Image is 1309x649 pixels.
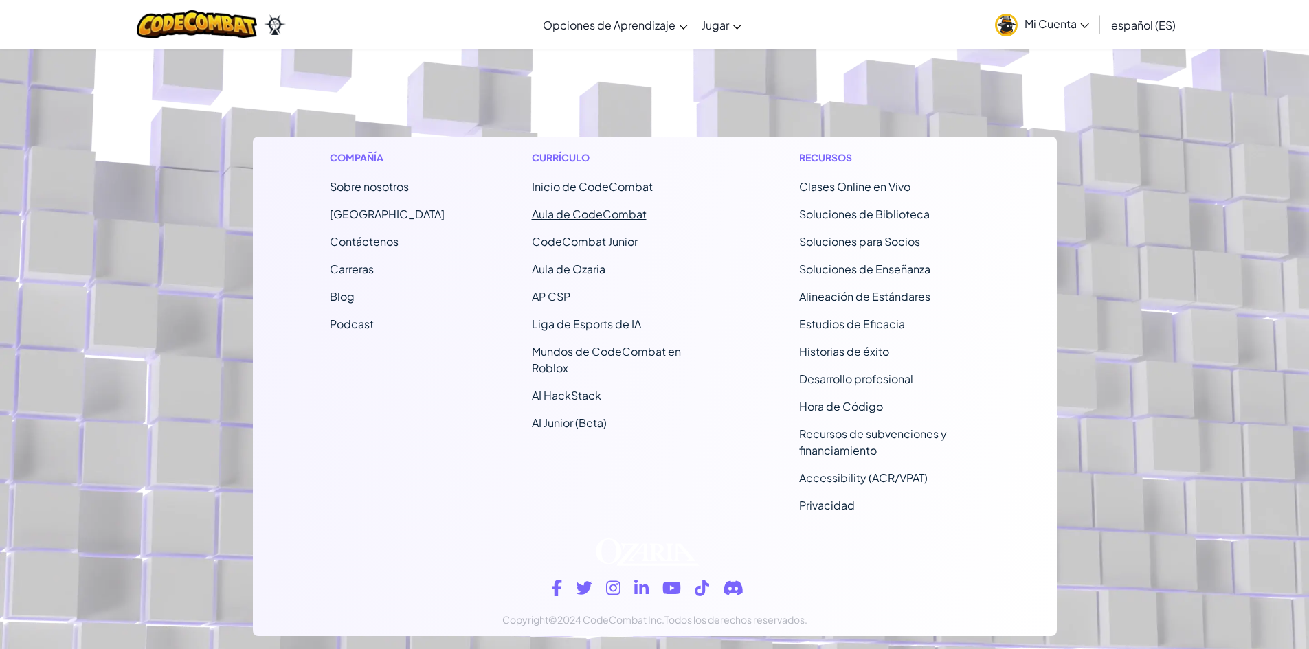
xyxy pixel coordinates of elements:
[995,14,1018,36] img: avatar
[1025,16,1089,31] span: Mi Cuenta
[532,415,607,430] a: AI Junior (Beta)
[532,150,713,165] h1: Currículo
[548,613,664,626] span: ©2024 CodeCombat Inc.
[330,289,355,304] a: Blog
[532,262,605,276] a: Aula de Ozaria
[988,3,1096,46] a: Mi Cuenta
[502,613,548,626] span: Copyright
[799,470,928,485] a: Accessibility (ACR/VPAT)
[532,234,638,249] a: CodeCombat Junior
[664,613,807,626] span: Todos los derechos reservados.
[532,388,601,402] a: AI HackStack
[799,399,883,413] a: Hora de Código
[596,538,700,566] img: Ozaria logo
[330,262,374,276] a: Carreras
[330,234,399,249] span: Contáctenos
[532,317,641,331] a: Liga de Esports de IA
[330,317,374,331] a: Podcast
[330,207,445,221] a: [GEOGRAPHIC_DATA]
[799,179,910,194] a: Clases Online en Vivo
[799,426,947,457] a: Recursos de subvenciones y financiamiento
[695,6,748,43] a: Jugar
[799,207,930,221] a: Soluciones de Biblioteca
[330,179,409,194] a: Sobre nosotros
[799,372,913,386] a: Desarrollo profesional
[536,6,695,43] a: Opciones de Aprendizaje
[799,289,930,304] a: Alineación de Estándares
[264,14,286,35] img: Ozaria
[702,18,729,32] span: Jugar
[1111,18,1176,32] span: español (ES)
[799,317,905,331] a: Estudios de Eficacia
[532,344,681,375] a: Mundos de CodeCombat en Roblox
[137,10,257,38] img: CodeCombat logo
[799,344,889,358] a: Historias de éxito
[799,234,920,249] a: Soluciones para Socios
[532,179,653,194] span: Inicio de CodeCombat
[799,262,930,276] a: Soluciones de Enseñanza
[799,150,980,165] h1: Recursos
[532,207,647,221] a: Aula de CodeCombat
[799,498,855,512] a: Privacidad
[543,18,675,32] span: Opciones de Aprendizaje
[1104,6,1183,43] a: español (ES)
[330,150,445,165] h1: Compañía
[532,289,570,304] a: AP CSP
